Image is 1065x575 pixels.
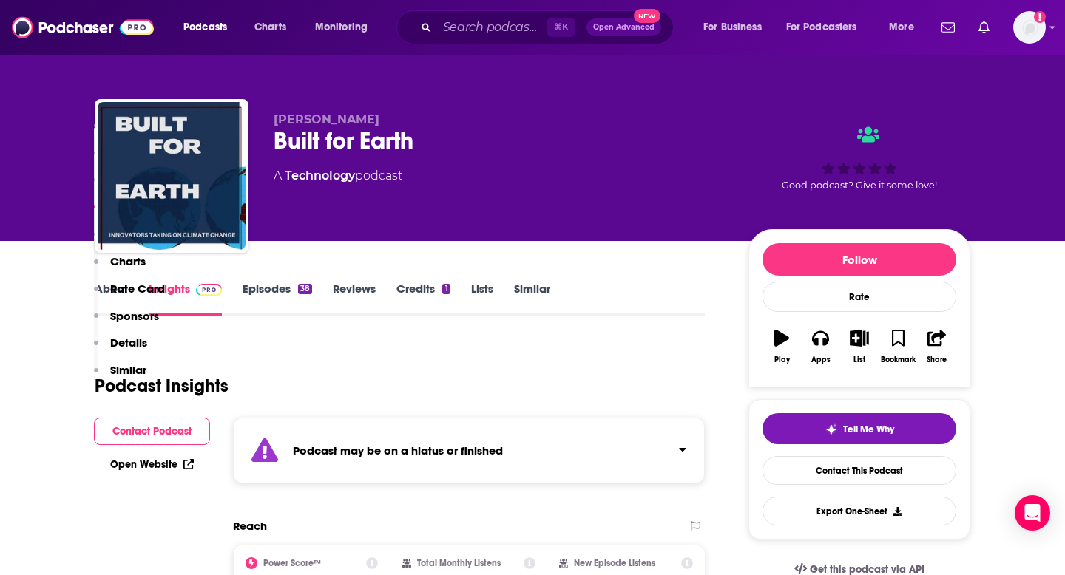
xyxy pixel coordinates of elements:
[1034,11,1046,23] svg: Add a profile image
[693,16,780,39] button: open menu
[634,9,660,23] span: New
[782,180,937,191] span: Good podcast? Give it some love!
[437,16,547,39] input: Search podcasts, credits, & more...
[777,16,879,39] button: open menu
[12,13,154,41] img: Podchaser - Follow, Share and Rate Podcasts
[748,112,970,204] div: Good podcast? Give it some love!
[263,558,321,568] h2: Power Score™
[110,458,194,471] a: Open Website
[243,282,312,316] a: Episodes38
[936,15,961,40] a: Show notifications dropdown
[471,282,493,316] a: Lists
[973,15,995,40] a: Show notifications dropdown
[1013,11,1046,44] span: Logged in as jhutchinson
[293,443,503,457] strong: Podcast may be on a hiatus or finished
[305,16,387,39] button: open menu
[547,18,575,37] span: ⌘ K
[879,16,933,39] button: open menu
[233,418,705,483] section: Click to expand status details
[285,169,355,183] a: Technology
[94,309,159,336] button: Sponsors
[763,413,956,444] button: tell me why sparkleTell Me Why
[183,17,227,38] span: Podcasts
[298,284,312,294] div: 38
[881,355,916,364] div: Bookmark
[853,355,865,364] div: List
[763,243,956,276] button: Follow
[94,282,165,309] button: Rate Card
[586,18,661,36] button: Open AdvancedNew
[417,558,501,568] h2: Total Monthly Listens
[333,282,376,316] a: Reviews
[98,102,246,250] img: Built for Earth
[254,17,286,38] span: Charts
[593,24,655,31] span: Open Advanced
[110,282,165,296] p: Rate Card
[763,320,801,373] button: Play
[1015,495,1050,531] div: Open Intercom Messenger
[94,363,146,390] button: Similar
[396,282,450,316] a: Credits1
[703,17,762,38] span: For Business
[1013,11,1046,44] button: Show profile menu
[514,282,550,316] a: Similar
[763,456,956,485] a: Contact This Podcast
[110,336,147,350] p: Details
[274,167,402,185] div: A podcast
[774,355,790,364] div: Play
[763,497,956,525] button: Export One-Sheet
[245,16,295,39] a: Charts
[763,282,956,312] div: Rate
[1013,11,1046,44] img: User Profile
[110,309,159,323] p: Sponsors
[811,355,831,364] div: Apps
[889,17,914,38] span: More
[110,363,146,377] p: Similar
[94,336,147,363] button: Details
[233,519,267,533] h2: Reach
[274,112,379,126] span: [PERSON_NAME]
[927,355,947,364] div: Share
[410,10,688,44] div: Search podcasts, credits, & more...
[574,558,655,568] h2: New Episode Listens
[843,423,894,435] span: Tell Me Why
[918,320,956,373] button: Share
[442,284,450,294] div: 1
[173,16,246,39] button: open menu
[840,320,879,373] button: List
[94,418,210,445] button: Contact Podcast
[825,423,837,435] img: tell me why sparkle
[801,320,839,373] button: Apps
[786,17,857,38] span: For Podcasters
[315,17,368,38] span: Monitoring
[879,320,917,373] button: Bookmark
